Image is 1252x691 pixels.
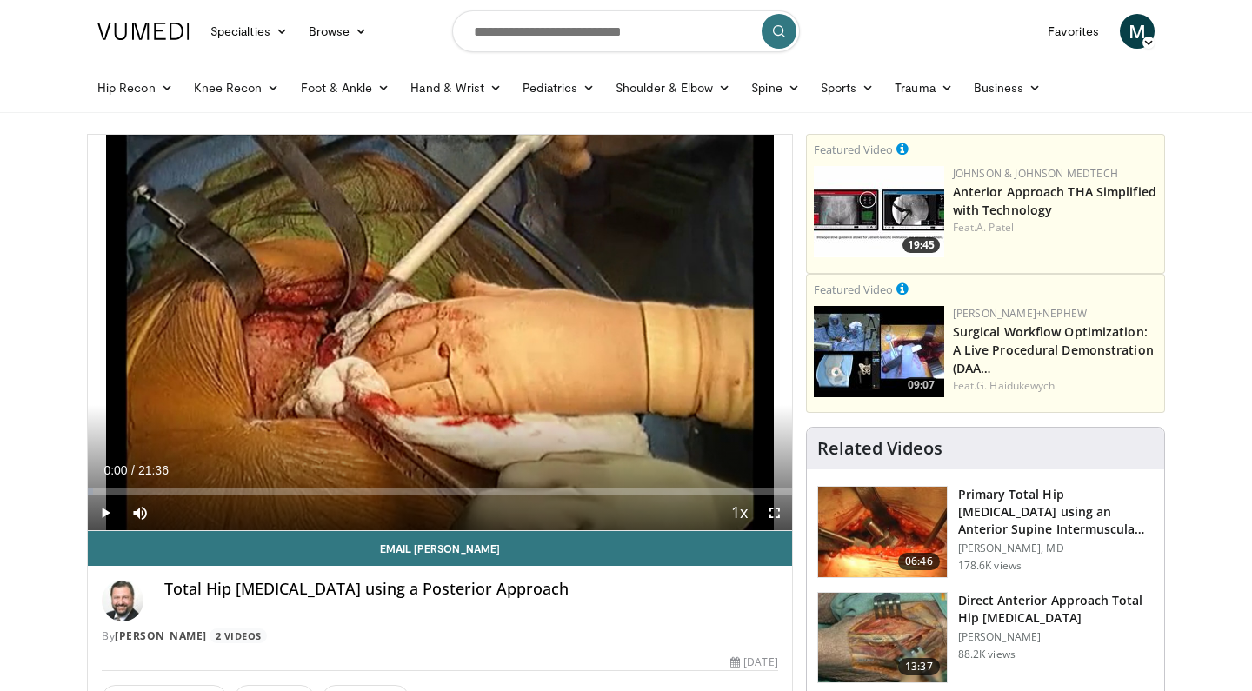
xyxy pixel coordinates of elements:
[953,378,1157,394] div: Feat.
[115,628,207,643] a: [PERSON_NAME]
[814,282,893,297] small: Featured Video
[818,487,947,577] img: 263423_3.png.150x105_q85_crop-smart_upscale.jpg
[958,486,1154,538] h3: Primary Total Hip [MEDICAL_DATA] using an Anterior Supine Intermuscula…
[898,553,940,570] span: 06:46
[810,70,885,105] a: Sports
[164,580,778,599] h4: Total Hip [MEDICAL_DATA] using a Posterior Approach
[741,70,809,105] a: Spine
[817,592,1154,684] a: 13:37 Direct Anterior Approach Total Hip [MEDICAL_DATA] [PERSON_NAME] 88.2K views
[452,10,800,52] input: Search topics, interventions
[97,23,190,40] img: VuMedi Logo
[902,377,940,393] span: 09:07
[953,166,1118,181] a: Johnson & Johnson MedTech
[814,142,893,157] small: Featured Video
[102,580,143,621] img: Avatar
[814,306,944,397] img: bcfc90b5-8c69-4b20-afee-af4c0acaf118.150x105_q85_crop-smart_upscale.jpg
[131,463,135,477] span: /
[1037,14,1109,49] a: Favorites
[953,183,1156,218] a: Anterior Approach THA Simplified with Technology
[757,495,792,530] button: Fullscreen
[884,70,963,105] a: Trauma
[88,135,792,531] video-js: Video Player
[976,378,1055,393] a: G. Haidukewych
[958,592,1154,627] h3: Direct Anterior Approach Total Hip [MEDICAL_DATA]
[817,438,942,459] h4: Related Videos
[814,306,944,397] a: 09:07
[814,166,944,257] img: 06bb1c17-1231-4454-8f12-6191b0b3b81a.150x105_q85_crop-smart_upscale.jpg
[512,70,605,105] a: Pediatrics
[953,306,1087,321] a: [PERSON_NAME]+Nephew
[87,70,183,105] a: Hip Recon
[103,463,127,477] span: 0:00
[958,630,1154,644] p: [PERSON_NAME]
[818,593,947,683] img: 294118_0000_1.png.150x105_q85_crop-smart_upscale.jpg
[958,559,1022,573] p: 178.6K views
[88,531,792,566] a: Email [PERSON_NAME]
[1120,14,1155,49] a: M
[958,542,1154,555] p: [PERSON_NAME], MD
[723,495,757,530] button: Playback Rate
[605,70,741,105] a: Shoulder & Elbow
[976,220,1014,235] a: A. Patel
[183,70,290,105] a: Knee Recon
[88,488,792,495] div: Progress Bar
[817,486,1154,578] a: 06:46 Primary Total Hip [MEDICAL_DATA] using an Anterior Supine Intermuscula… [PERSON_NAME], MD 1...
[953,323,1154,376] a: Surgical Workflow Optimization: A Live Procedural Demonstration (DAA…
[298,14,378,49] a: Browse
[963,70,1052,105] a: Business
[902,237,940,253] span: 19:45
[138,463,169,477] span: 21:36
[814,166,944,257] a: 19:45
[123,495,157,530] button: Mute
[898,658,940,675] span: 13:37
[958,648,1016,661] p: 88.2K views
[400,70,512,105] a: Hand & Wrist
[200,14,298,49] a: Specialties
[210,628,267,643] a: 2 Videos
[88,495,123,530] button: Play
[290,70,401,105] a: Foot & Ankle
[102,628,778,644] div: By
[953,220,1157,236] div: Feat.
[730,654,777,670] div: [DATE]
